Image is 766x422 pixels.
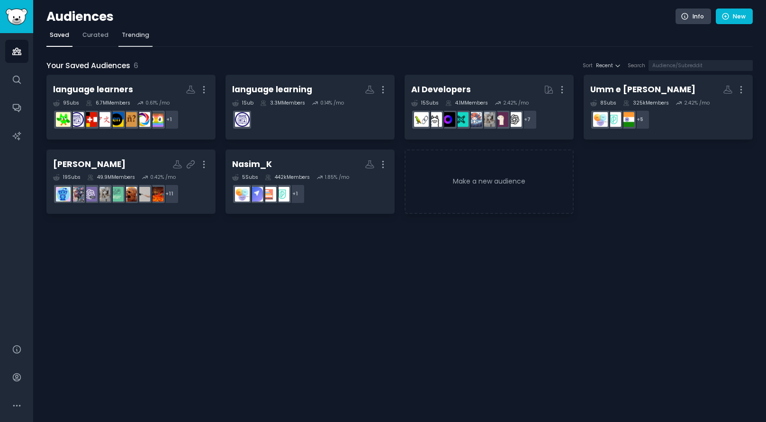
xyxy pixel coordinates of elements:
[414,112,429,127] img: LangChain
[46,27,72,47] a: Saved
[53,174,81,181] div: 19 Sub s
[584,75,753,140] a: Umm e [PERSON_NAME]8Subs325kMembers2.42% /mo+5ProductManagement_INProductMgmtProductManagement
[56,187,71,202] img: artificial
[82,187,97,202] img: ChatGPTPro
[159,110,179,130] div: + 1
[248,187,263,202] img: productdesignjobs
[235,187,250,202] img: ProductManagement
[427,112,442,127] img: ollama
[118,27,153,47] a: Trending
[235,112,250,127] img: languagelearning
[260,100,305,106] div: 3.3M Members
[606,112,621,127] img: ProductMgmt
[96,187,110,202] img: ChatGPTCoding
[96,112,110,127] img: ChineseLanguage
[620,112,634,127] img: ProductManagement_IN
[46,75,216,140] a: language learners9Subs6.7MMembers0.61% /mo+1duolingoFrenchSpanishEnglishLearningChineseLanguageGe...
[82,31,108,39] span: Curated
[265,174,310,181] div: 442k Members
[232,158,272,170] div: Nasim_K
[583,62,593,69] div: Sort
[150,174,176,181] div: 0.42 % /mo
[53,100,79,106] div: 9 Sub s
[135,112,150,127] img: French
[454,112,469,127] img: LLMDevs
[53,158,126,170] div: [PERSON_NAME]
[159,184,179,204] div: + 11
[405,75,574,140] a: AI Developers15Subs4.1MMembers2.42% /mo+7OpenAILocalLLaMAChatGPTCodingAI_AgentsLLMDevsLocalLLMoll...
[225,75,395,140] a: language learning1Sub3.3MMembers0.14% /molanguagelearning
[82,112,97,127] img: German
[109,112,124,127] img: EnglishLearning
[467,112,482,127] img: AI_Agents
[405,149,574,214] a: Make a new audience
[716,9,753,25] a: New
[86,100,130,106] div: 6.7M Members
[503,100,529,106] div: 2.42 % /mo
[149,112,163,127] img: duolingo
[649,60,753,71] input: Audience/Subreddit
[630,110,650,130] div: + 5
[590,84,695,96] div: Umm e [PERSON_NAME]
[623,100,669,106] div: 325k Members
[225,149,395,214] a: Nasim_K5Subs442kMembers1.85% /mo+1ProductMgmtprojectmanagementproductdesignjobsProductManagement
[149,187,163,202] img: recruitinghell
[320,100,344,106] div: 0.14 % /mo
[261,187,276,202] img: projectmanagement
[232,174,258,181] div: 5 Sub s
[275,187,289,202] img: ProductMgmt
[50,31,69,39] span: Saved
[494,112,508,127] img: LocalLLaMA
[53,84,133,96] div: language learners
[109,187,124,202] img: AIProductManagers
[145,100,170,106] div: 0.61 % /mo
[676,9,711,25] a: Info
[232,84,312,96] div: language learning
[135,187,150,202] img: AIDebating
[69,112,84,127] img: languagelearning
[232,100,253,106] div: 1 Sub
[69,187,84,202] img: generativeAI
[517,110,537,130] div: + 7
[285,184,305,204] div: + 1
[122,112,137,127] img: Spanish
[441,112,455,127] img: LocalLLM
[445,100,488,106] div: 4.1M Members
[684,100,710,106] div: 2.42 % /mo
[596,62,622,69] button: Recent
[507,112,522,127] img: OpenAI
[628,62,645,69] div: Search
[46,60,130,72] span: Your Saved Audiences
[122,187,137,202] img: CursedAI
[6,9,27,25] img: GummySearch logo
[593,112,608,127] img: ProductManagement
[56,112,71,127] img: languagelearningjerk
[87,174,135,181] div: 49.9M Members
[46,149,216,214] a: [PERSON_NAME]19Subs49.9MMembers0.42% /mo+11recruitinghellAIDebatingCursedAIAIProductManagersChatG...
[325,174,349,181] div: 1.85 % /mo
[411,84,471,96] div: AI Developers
[79,27,112,47] a: Curated
[590,100,616,106] div: 8 Sub s
[480,112,495,127] img: ChatGPTCoding
[134,60,138,71] span: 6
[46,9,676,24] h2: Audiences
[596,62,613,69] span: Recent
[411,100,439,106] div: 15 Sub s
[122,31,149,39] span: Trending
